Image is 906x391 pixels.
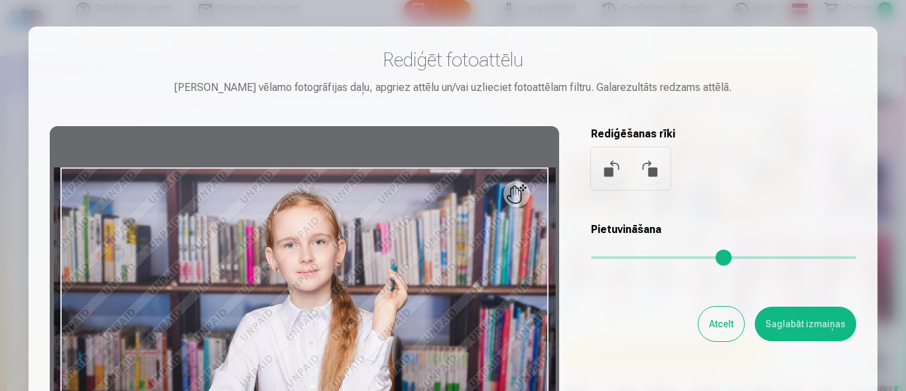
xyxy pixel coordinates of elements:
h5: Pietuvināšana [591,222,856,238]
h3: Rediģēt fotoattēlu [50,48,856,72]
button: Saglabāt izmaiņas [755,307,856,341]
div: [PERSON_NAME] vēlamo fotogrāfijas daļu, apgriez attēlu un/vai uzlieciet fotoattēlam filtru. Galar... [50,80,856,96]
h5: Rediģēšanas rīki [591,126,856,142]
button: Atcelt [698,307,744,341]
